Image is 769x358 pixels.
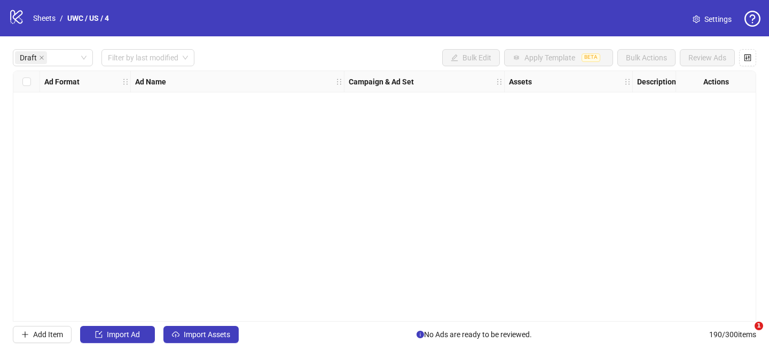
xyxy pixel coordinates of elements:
span: holder [631,78,639,85]
div: Resize Campaign & Ad Set column [501,71,504,92]
span: Import Assets [184,330,230,339]
strong: Ad Format [44,76,80,88]
span: holder [496,78,503,85]
strong: Descriptions [637,76,680,88]
span: holder [129,78,137,85]
li: / [60,12,63,24]
button: Add Item [13,326,72,343]
a: Settings [684,11,740,28]
button: Import Ad [80,326,155,343]
span: holder [122,78,129,85]
span: Settings [704,13,732,25]
span: Draft [20,52,37,64]
a: UWC / US / 4 [65,12,111,24]
span: Import Ad [107,330,140,339]
strong: Actions [703,76,729,88]
button: Apply TemplateBETA [504,49,613,66]
span: control [744,54,751,61]
strong: Ad Name [135,76,166,88]
span: setting [693,15,700,23]
span: plus [21,331,29,338]
span: question-circle [744,11,760,27]
button: Import Assets [163,326,239,343]
button: Configure table settings [739,49,756,66]
span: holder [624,78,631,85]
iframe: Intercom live chat [733,322,758,347]
span: info-circle [417,331,424,338]
span: Draft [15,51,47,64]
strong: Assets [509,76,532,88]
span: No Ads are ready to be reviewed. [417,329,532,340]
button: Bulk Edit [442,49,500,66]
span: cloud-upload [172,331,179,338]
span: 1 [755,322,763,330]
span: 190 / 300 items [709,329,756,340]
div: Resize Ad Format column [128,71,130,92]
div: Resize Assets column [630,71,632,92]
span: close [39,55,44,60]
div: Resize Ad Name column [341,71,344,92]
span: holder [503,78,511,85]
a: Sheets [31,12,58,24]
strong: Campaign & Ad Set [349,76,414,88]
button: Bulk Actions [617,49,676,66]
span: holder [343,78,350,85]
button: Review Ads [680,49,735,66]
span: Add Item [33,330,63,339]
div: Select all rows [13,71,40,92]
span: import [95,331,103,338]
span: holder [335,78,343,85]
